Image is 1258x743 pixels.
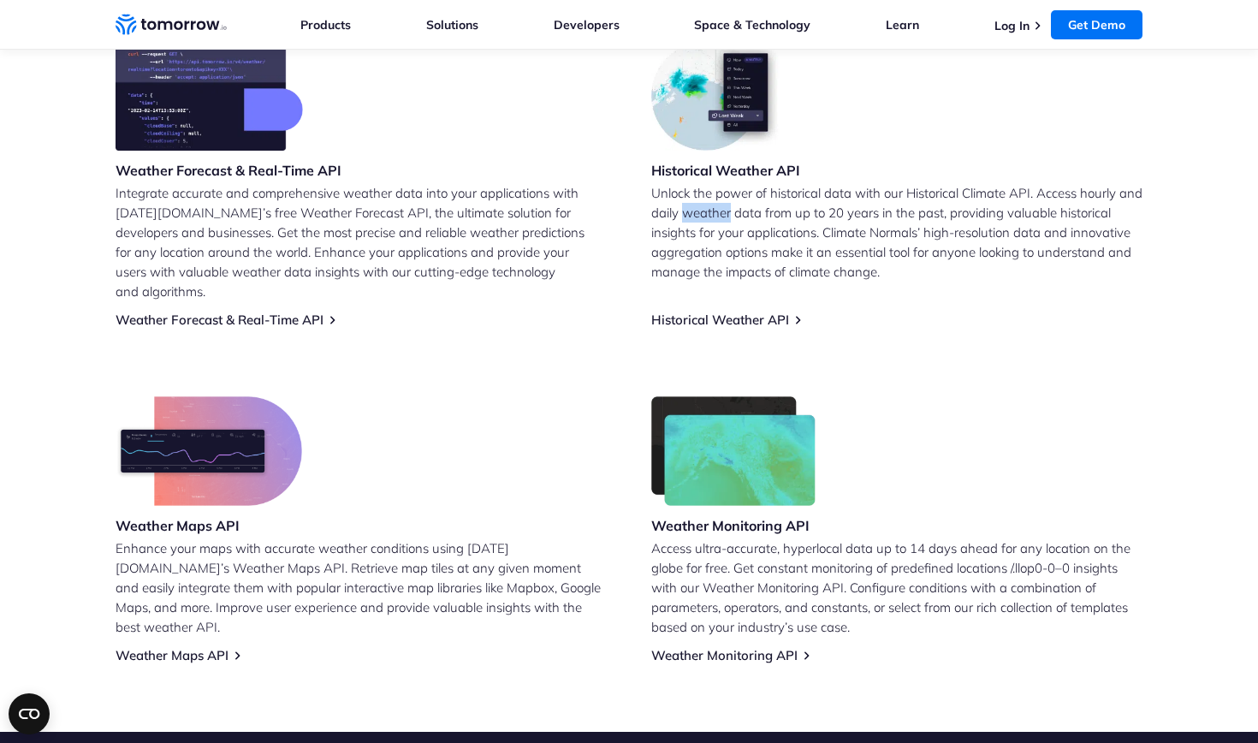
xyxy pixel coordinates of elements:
a: Weather Forecast & Real-Time API [116,312,323,328]
a: Weather Maps API [116,647,228,663]
h3: Historical Weather API [651,161,800,180]
h3: Weather Maps API [116,516,302,535]
p: Enhance your maps with accurate weather conditions using [DATE][DOMAIN_NAME]’s Weather Maps API. ... [116,538,607,637]
a: Solutions [426,17,478,33]
a: Products [300,17,351,33]
a: Learn [886,17,919,33]
a: Developers [554,17,620,33]
a: Log In [994,18,1030,33]
a: Get Demo [1051,10,1142,39]
a: Home link [116,12,227,38]
button: Open CMP widget [9,693,50,734]
p: Unlock the power of historical data with our Historical Climate API. Access hourly and daily weat... [651,183,1142,282]
p: Integrate accurate and comprehensive weather data into your applications with [DATE][DOMAIN_NAME]... [116,183,607,301]
p: Access ultra-accurate, hyperlocal data up to 14 days ahead for any location on the globe for free... [651,538,1142,637]
h3: Weather Monitoring API [651,516,816,535]
h3: Weather Forecast & Real-Time API [116,161,341,180]
a: Space & Technology [694,17,810,33]
a: Weather Monitoring API [651,647,798,663]
a: Historical Weather API [651,312,789,328]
